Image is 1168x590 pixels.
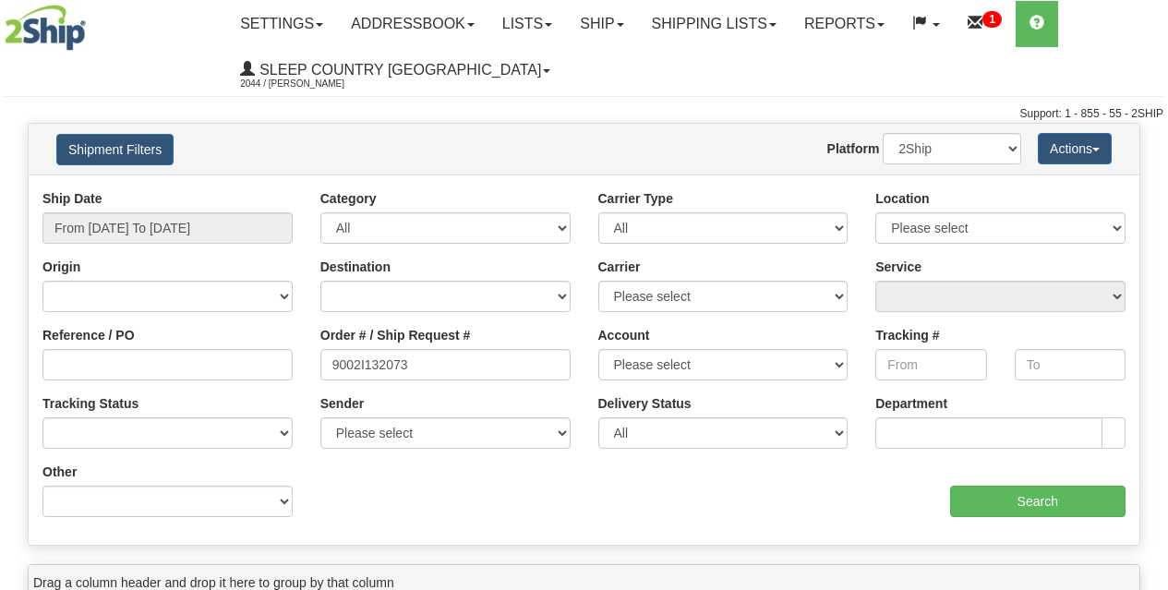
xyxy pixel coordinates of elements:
label: Service [875,258,921,276]
input: From [875,349,986,380]
label: Carrier [598,258,641,276]
input: To [1015,349,1126,380]
label: Ship Date [42,189,102,208]
button: Actions [1038,133,1112,164]
a: Settings [226,1,337,47]
label: Department [875,394,947,413]
label: Account [598,326,650,344]
input: Search [950,486,1126,517]
sup: 1 [982,11,1002,28]
a: Ship [566,1,637,47]
label: Order # / Ship Request # [320,326,471,344]
a: Shipping lists [638,1,790,47]
label: Tracking Status [42,394,138,413]
label: Reference / PO [42,326,135,344]
label: Category [320,189,377,208]
span: 2044 / [PERSON_NAME] [240,75,379,93]
label: Sender [320,394,364,413]
label: Platform [827,139,880,158]
a: Reports [790,1,898,47]
label: Tracking # [875,326,939,344]
a: Lists [488,1,566,47]
div: Support: 1 - 855 - 55 - 2SHIP [5,106,1163,122]
img: logo2044.jpg [5,5,86,51]
label: Delivery Status [598,394,692,413]
a: Addressbook [337,1,488,47]
a: 1 [954,1,1016,47]
a: Sleep Country [GEOGRAPHIC_DATA] 2044 / [PERSON_NAME] [226,47,564,93]
label: Other [42,463,77,481]
label: Location [875,189,929,208]
label: Origin [42,258,80,276]
iframe: chat widget [1126,200,1166,389]
label: Destination [320,258,391,276]
span: Sleep Country [GEOGRAPHIC_DATA] [255,62,541,78]
label: Carrier Type [598,189,673,208]
button: Shipment Filters [56,134,174,165]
